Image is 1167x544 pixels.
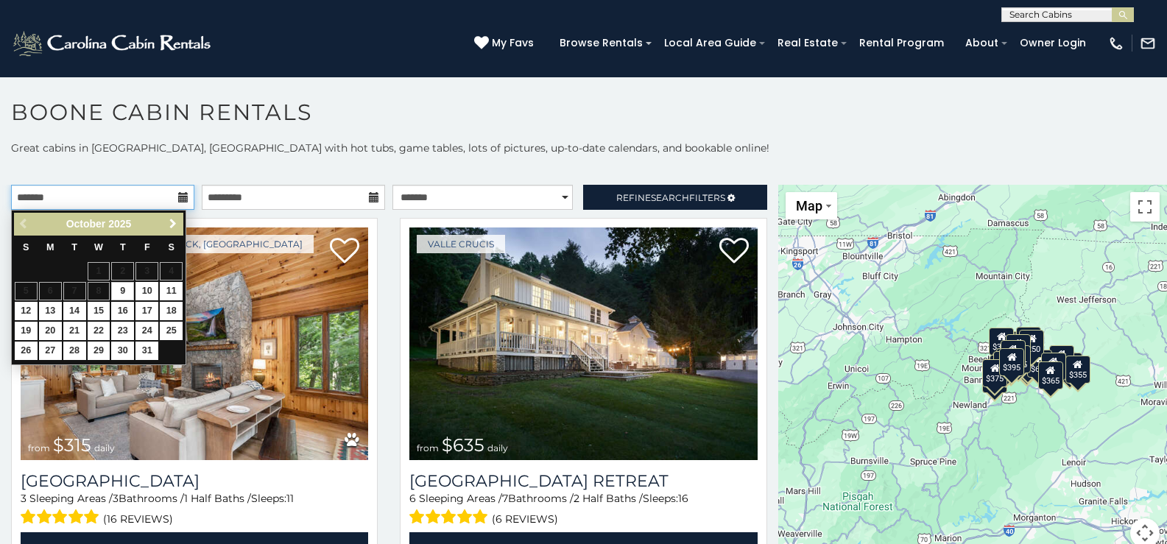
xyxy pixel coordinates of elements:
[574,492,643,505] span: 2 Half Baths /
[852,32,951,54] a: Rental Program
[113,492,119,505] span: 3
[135,342,158,360] a: 31
[417,442,439,453] span: from
[135,322,158,340] a: 24
[184,492,251,505] span: 1 Half Baths /
[552,32,650,54] a: Browse Rentals
[651,192,689,203] span: Search
[1108,35,1124,52] img: phone-regular-white.png
[46,242,54,252] span: Monday
[21,491,368,529] div: Sleeping Areas / Bathrooms / Sleeps:
[786,192,837,219] button: Change map style
[39,322,62,340] a: 20
[63,342,86,360] a: 28
[1019,330,1044,358] div: $250
[1005,334,1030,362] div: $460
[15,342,38,360] a: 26
[53,434,91,456] span: $315
[958,32,1006,54] a: About
[1048,345,1073,373] div: $930
[11,29,215,58] img: White-1-2.png
[21,471,368,491] a: [GEOGRAPHIC_DATA]
[21,227,368,460] a: Chimney Island from $315 daily
[1038,361,1063,389] div: $365
[21,492,27,505] span: 3
[111,322,134,340] a: 23
[502,492,508,505] span: 7
[330,236,359,267] a: Add to favorites
[21,471,368,491] h3: Chimney Island
[28,442,50,453] span: from
[1014,349,1039,377] div: $480
[88,322,110,340] a: 22
[167,218,179,230] span: Next
[163,215,182,233] a: Next
[63,322,86,340] a: 21
[71,242,77,252] span: Tuesday
[160,282,183,300] a: 11
[442,434,484,456] span: $635
[1130,192,1160,222] button: Toggle fullscreen view
[796,198,822,213] span: Map
[111,302,134,320] a: 16
[999,348,1024,376] div: $395
[982,365,1007,393] div: $345
[39,302,62,320] a: 13
[487,442,508,453] span: daily
[39,342,62,360] a: 27
[135,282,158,300] a: 10
[409,227,757,460] a: Valley Farmhouse Retreat from $635 daily
[982,358,1007,386] div: $375
[474,35,537,52] a: My Favs
[409,471,757,491] h3: Valley Farmhouse Retreat
[583,185,766,210] a: RefineSearchFilters
[88,342,110,360] a: 29
[1016,327,1041,355] div: $255
[770,32,845,54] a: Real Estate
[286,492,294,505] span: 11
[678,492,688,505] span: 16
[657,32,764,54] a: Local Area Guide
[1012,32,1093,54] a: Owner Login
[15,302,38,320] a: 12
[409,227,757,460] img: Valley Farmhouse Retreat
[409,492,416,505] span: 6
[1014,350,1039,378] div: $315
[111,282,134,300] a: 9
[108,218,131,230] span: 2025
[23,242,29,252] span: Sunday
[21,227,368,460] img: Chimney Island
[15,322,38,340] a: 19
[120,242,126,252] span: Thursday
[1000,340,1025,368] div: $410
[63,302,86,320] a: 14
[492,509,558,529] span: (6 reviews)
[103,509,173,529] span: (16 reviews)
[66,218,106,230] span: October
[1065,356,1090,384] div: $355
[94,442,115,453] span: daily
[135,302,158,320] a: 17
[1040,353,1065,381] div: $299
[1140,35,1156,52] img: mail-regular-white.png
[989,327,1014,355] div: $305
[94,242,103,252] span: Wednesday
[160,302,183,320] a: 18
[160,322,183,340] a: 25
[409,471,757,491] a: [GEOGRAPHIC_DATA] Retreat
[719,236,749,267] a: Add to favorites
[144,242,150,252] span: Friday
[409,491,757,529] div: Sleeping Areas / Bathrooms / Sleeps:
[417,235,505,253] a: Valle Crucis
[111,342,134,360] a: 30
[616,192,725,203] span: Refine Filters
[88,302,110,320] a: 15
[169,242,174,252] span: Saturday
[492,35,534,51] span: My Favs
